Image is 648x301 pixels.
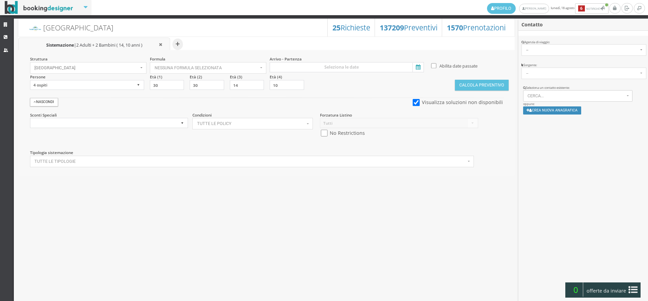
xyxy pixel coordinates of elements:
[526,48,639,52] span: --
[5,1,73,14] img: BookingDesigner.com
[585,285,628,296] span: offerte da inviare
[518,86,648,119] div: oppure:
[578,5,585,11] b: 6
[487,3,516,14] a: Profilo
[521,44,646,56] button: --
[521,68,646,79] button: --
[526,71,639,76] span: --
[487,3,609,14] span: lunedì, 18 agosto
[523,90,633,102] button: Cerca...
[528,94,625,98] span: Cerca...
[519,4,549,14] a: [PERSON_NAME]
[575,3,609,14] button: 6Notifiche
[521,21,543,28] b: Contatto
[521,63,645,68] div: Sorgente:
[523,106,582,114] button: Crea nuova anagrafica
[523,86,644,90] div: Seleziona un contatto esistente:
[521,40,645,45] div: Agenzia di viaggio:
[568,282,583,297] span: 0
